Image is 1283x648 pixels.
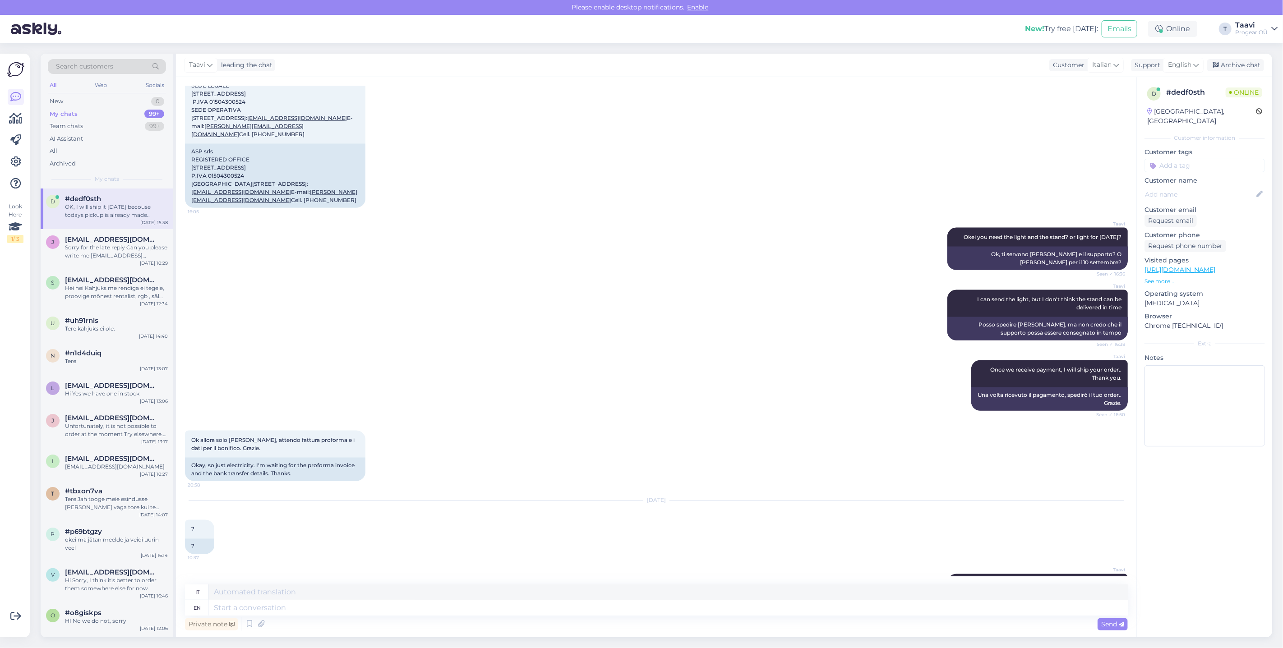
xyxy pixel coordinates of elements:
div: Support [1131,60,1160,70]
span: Taavi [1091,567,1125,574]
a: [URL][DOMAIN_NAME] [1145,266,1215,274]
div: Archived [50,159,76,168]
span: #dedf0sth [65,195,101,203]
div: Customer information [1145,134,1265,142]
span: Italian [1092,60,1112,70]
div: Ok, ti servono [PERSON_NAME] e il supporto? O [PERSON_NAME] per il 10 settembre? [947,247,1128,270]
div: Unfortunately, it is not possible to order at the moment Try elsewhere. Sorry [65,422,168,438]
div: okei ma jätan meelde ja veidi uurin veel [65,536,168,552]
div: # dedf0sth [1166,87,1226,98]
span: #o8giskps [65,609,102,617]
span: #uh91rnls [65,317,98,325]
span: o [51,612,55,619]
span: #tbxon7va [65,487,102,495]
div: Online [1148,21,1197,37]
span: #p69btgzy [65,528,102,536]
div: leading the chat [217,60,272,70]
div: [DATE] 16:14 [141,552,168,559]
div: 99+ [144,110,164,119]
div: [EMAIL_ADDRESS][DOMAIN_NAME] [65,463,168,471]
p: Customer phone [1145,230,1265,240]
span: Taavi [1091,353,1125,360]
span: 20:58 [188,482,222,488]
span: Seen ✓ 16:50 [1091,411,1125,418]
b: New! [1025,24,1044,33]
p: Customer name [1145,176,1265,185]
div: Hi Yes we have one in stock [65,390,168,398]
span: I can send the light, but I don't think the stand can be delivered in time [977,296,1123,311]
span: Ok allora solo [PERSON_NAME], attendo fattura proforma e i dati per il bonifico. Grazie. [191,437,356,451]
span: j [51,239,54,245]
span: #n1d4duiq [65,349,102,357]
span: 16:05 [188,208,222,215]
span: Taavi [1091,221,1125,227]
div: Web [93,79,109,91]
div: ASP srls REGISTERED OFFICE [STREET_ADDRESS] P.IVA 01504300524 [GEOGRAPHIC_DATA][STREET_ADDRESS]: ... [185,144,365,208]
div: it [195,584,199,600]
div: Tere Jah tooge meie esindusse [PERSON_NAME] väga tore kui te enne täidaksete ka avalduse ära. [UR... [65,495,168,511]
div: Look Here [7,202,23,243]
div: Tere [65,357,168,365]
span: juri.podolski@mail.ru [65,414,159,422]
div: My chats [50,110,78,119]
div: OK, I will ship it [DATE] becouse todays pickup is already made.. [65,203,168,219]
span: v [51,571,55,578]
div: Posso spedire [PERSON_NAME], ma non credo che il supporto possa essere consegnato in tempo [947,317,1128,340]
span: English [1168,60,1191,70]
span: n [51,352,55,359]
img: Askly Logo [7,61,24,78]
div: Request phone number [1145,240,1226,252]
div: [DATE] [185,496,1128,505]
div: Socials [144,79,166,91]
div: Try free [DATE]: [1025,23,1098,34]
div: Una volta ricevuto il pagamento, spedirò il tuo order.. Grazie. [971,387,1128,411]
span: d [51,198,55,205]
span: Search customers [56,62,113,71]
span: Online [1226,87,1262,97]
span: j [51,417,54,424]
span: Okei you need the light and the stand? or light for [DATE]? [964,234,1121,240]
input: Add a tag [1145,159,1265,172]
p: Customer email [1145,205,1265,215]
div: Request email [1145,215,1197,227]
span: Seen ✓ 16:38 [1091,341,1125,348]
div: Progear OÜ [1235,29,1268,36]
div: Sorry for the late reply Can you please write me [EMAIL_ADDRESS][DOMAIN_NAME] and but your info w... [65,244,168,260]
div: [DATE] 10:27 [140,471,168,478]
span: susannaaleksandra@gmail.com [65,276,159,284]
a: [EMAIL_ADDRESS][DOMAIN_NAME] [191,188,291,195]
div: Hei hei Kahjuks me rendiga ei tegele, proovige mõnest rentalist, rgb , s&l consept , eventech , e... [65,284,168,300]
div: Customer [1049,60,1085,70]
p: Browser [1145,312,1265,321]
a: [EMAIL_ADDRESS][DOMAIN_NAME] [247,115,347,121]
div: [DATE] 10:29 [140,260,168,267]
div: 99+ [145,122,164,131]
a: TaaviProgear OÜ [1235,22,1278,36]
div: Okay, so just electricity. I'm waiting for the proforma invoice and the bank transfer details. Th... [185,458,365,481]
p: Visited pages [1145,256,1265,265]
button: Emails [1102,20,1137,37]
p: Notes [1145,353,1265,363]
div: [DATE] 13:07 [140,365,168,372]
div: Tere kahjuks ei ole. [65,325,168,333]
span: Taavi [189,60,205,70]
span: Seen ✓ 16:36 [1091,271,1125,277]
span: vlukawski@gmail.com [65,568,159,576]
span: lef4545@gmail.com [65,381,159,390]
div: Taavi [1235,22,1268,29]
div: [DATE] 15:38 [140,219,168,226]
input: Add name [1145,189,1255,199]
div: Hi Sorry, I think it's better to order them somewhere else for now. [65,576,168,593]
div: [GEOGRAPHIC_DATA], [GEOGRAPHIC_DATA] [1147,107,1256,126]
div: [DATE] 16:46 [140,593,168,599]
div: ? [185,539,214,554]
span: Once we receive payment, I will ship your order.. Thank you. [990,366,1121,381]
div: [DATE] 14:40 [139,333,168,340]
p: [MEDICAL_DATA] [1145,299,1265,308]
div: [DATE] 13:06 [140,398,168,404]
div: 1 / 3 [7,235,23,243]
div: AI Assistant [50,134,83,143]
span: s [51,279,55,286]
span: izzuddinapandi@gmail.com [65,455,159,463]
p: Customer tags [1145,147,1265,157]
